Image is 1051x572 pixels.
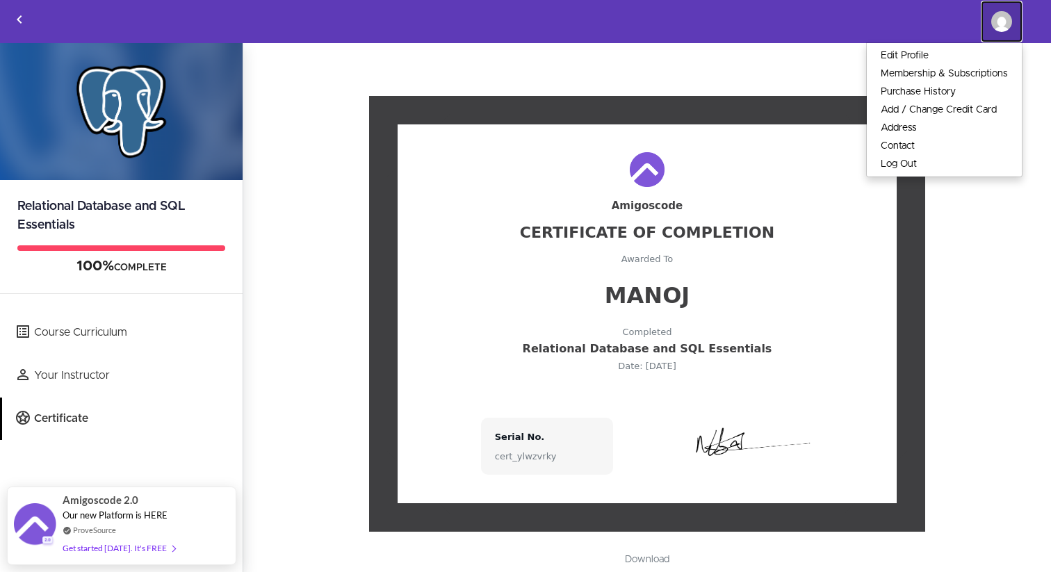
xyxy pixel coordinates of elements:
a: ProveSource [73,524,116,536]
div: Serial No. [495,432,599,441]
div: Certificate Of Completion [425,225,869,240]
svg: Back to courses [11,11,28,28]
img: rTcRaYUhR6ON6QKSlfKM_logo-small.png [630,152,665,187]
span: Amigoscode 2.0 [63,492,138,508]
a: Download [611,548,683,571]
img: manojtofficial@gmail.com [991,11,1012,32]
div: Relational Database and SQL Essentials [425,343,869,354]
img: provesource social proof notification image [14,503,56,548]
a: Log Out [867,155,1022,173]
span: Our new Platform is HERE [63,509,168,521]
img: IDmbnw44TMKhjxxZkEpe_signature.png [675,418,813,475]
a: Certificate [2,398,243,440]
a: Contact [867,137,1022,155]
div: Awarded To [425,254,869,263]
div: Date: [DATE] [425,361,869,370]
a: Your Instructor [2,354,243,397]
a: Edit Profile [867,47,1022,65]
a: Membership & Subscriptions [867,65,1022,83]
div: Get started [DATE]. It's FREE [63,540,175,556]
a: Course Curriculum [2,311,243,354]
span: 100% [76,259,114,273]
a: Purchase History [867,83,1022,101]
a: Back to courses [1,1,38,40]
div: Completed [425,327,869,336]
a: Address [867,119,1022,137]
div: cert_ylwzvrky [495,452,599,461]
div: Amigoscode [425,201,869,211]
div: Manoj [425,284,869,307]
a: Add / Change Credit Card [867,101,1022,119]
div: COMPLETE [17,258,225,276]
